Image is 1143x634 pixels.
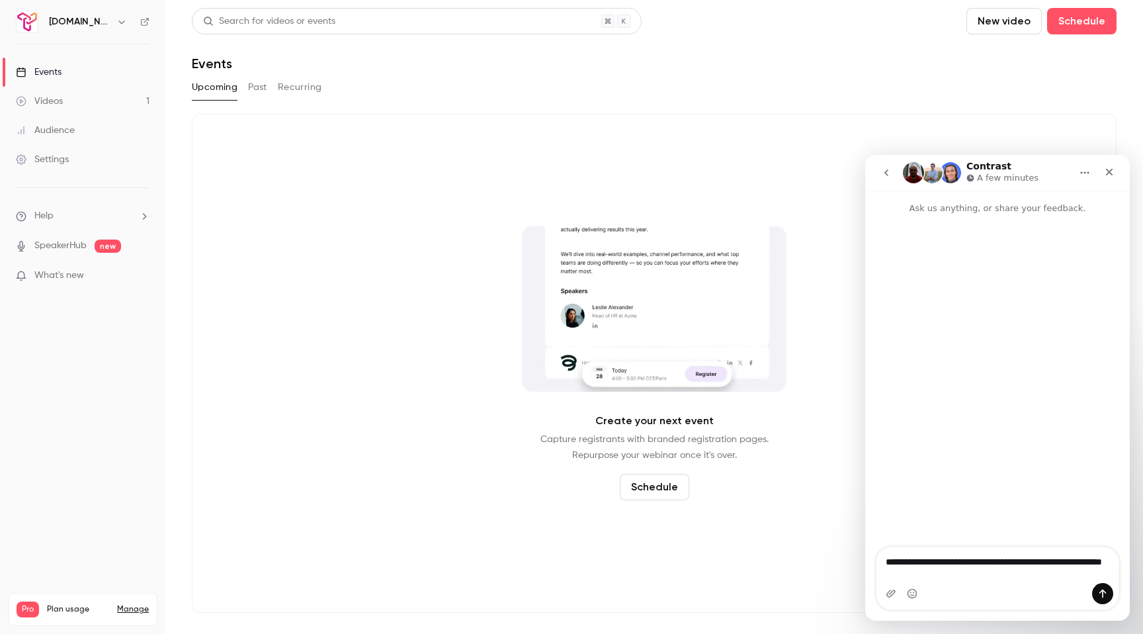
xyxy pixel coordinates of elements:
div: Settings [16,153,69,166]
span: Help [34,209,54,223]
span: new [95,240,121,253]
h6: [DOMAIN_NAME] [49,15,111,28]
div: Search for videos or events [203,15,335,28]
button: Upcoming [192,77,237,98]
p: Create your next event [595,413,714,429]
button: Recurring [278,77,322,98]
a: Manage [117,604,149,615]
img: Trigify.io [17,11,38,32]
span: Plan usage [47,604,109,615]
button: Past [248,77,267,98]
p: Capture registrants with branded registration pages. Repurpose your webinar once it's over. [540,431,769,463]
a: SpeakerHub [34,239,87,253]
span: Pro [17,602,39,617]
button: Schedule [620,474,689,500]
h1: Events [192,56,232,71]
button: New video [966,8,1042,34]
iframe: Intercom live chat [865,155,1130,621]
li: help-dropdown-opener [16,209,149,223]
div: Videos [16,95,63,108]
div: Audience [16,124,75,137]
div: Events [16,66,62,79]
button: Schedule [1047,8,1117,34]
span: What's new [34,269,84,283]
